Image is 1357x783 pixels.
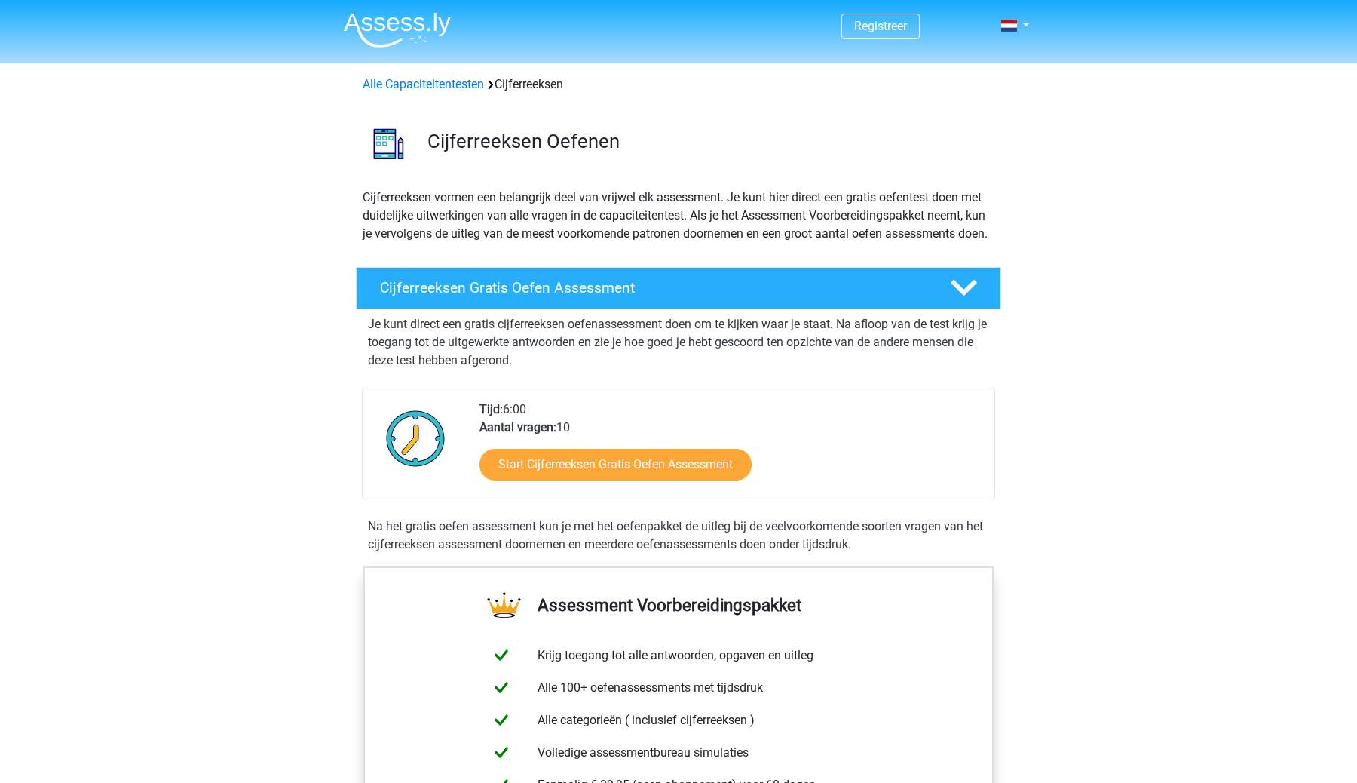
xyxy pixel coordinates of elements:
[380,279,926,296] h4: Cijferreeksen Gratis Oefen Assessment
[479,449,752,481] a: Start Cijferreeksen Gratis Oefen Assessment
[427,130,989,153] h3: Cijferreeksen Oefenen
[378,401,454,476] img: Klok
[479,420,556,434] b: Aantal vragen:
[357,112,421,176] img: cijferreeksen
[350,267,1007,309] a: Cijferreeksen Gratis Oefen Assessment
[363,189,994,243] p: Cijferreeksen vormen een belangrijk deel van vrijwel elk assessment. Je kunt hier direct een grat...
[479,402,503,416] b: Tijd:
[368,315,989,370] p: Je kunt direct een gratis cijferreeksen oefenassessment doen om te kijken waar je staat. Na afloo...
[344,12,451,48] img: Assessly
[854,19,907,33] a: Registreer
[362,517,995,554] div: Na het gratis oefen assessment kun je met het oefenpakket de uitleg bij de veelvoorkomende soorte...
[357,75,1000,94] div: Cijferreeksen
[468,401,994,499] div: 6:00 10
[363,77,484,91] a: Alle Capaciteitentesten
